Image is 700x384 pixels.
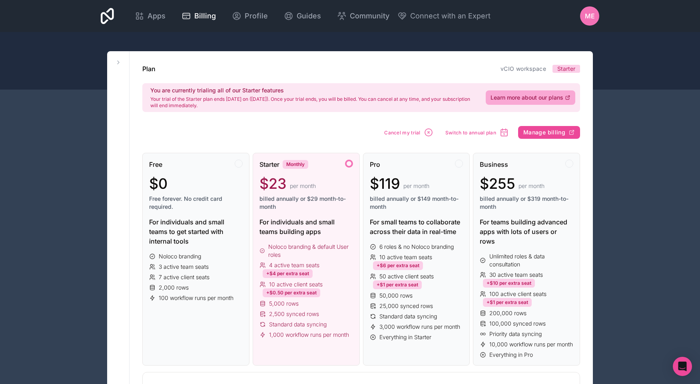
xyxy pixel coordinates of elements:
[489,309,526,317] span: 200,000 rows
[370,160,380,169] span: Pro
[519,182,544,190] span: per month
[159,263,209,271] span: 3 active team seats
[379,272,434,280] span: 50 active client seats
[501,65,546,72] a: vCIO workspace
[489,340,573,348] span: 10,000 workflow runs per month
[370,217,463,236] div: For small teams to collaborate across their data in real-time
[149,176,168,192] span: $0
[489,351,533,359] span: Everything in Pro
[480,160,508,169] span: Business
[263,269,313,278] div: +$4 per extra seat
[269,310,319,318] span: 2,500 synced rows
[225,7,274,25] a: Profile
[150,86,476,94] h2: You are currently trialing all of our Starter features
[277,7,327,25] a: Guides
[379,243,454,251] span: 6 roles & no Noloco branding
[149,217,243,246] div: For individuals and small teams to get started with internal tools
[269,300,299,308] span: 5,000 rows
[489,290,546,298] span: 100 active client seats
[443,125,512,140] button: Switch to annual plan
[480,217,573,246] div: For teams building advanced apps with lots of users or rows
[489,330,542,338] span: Priority data syncing
[159,294,233,302] span: 100 workflow runs per month
[373,261,423,270] div: +$6 per extra seat
[445,130,496,136] span: Switch to annual plan
[268,243,353,259] span: Noloco branding & default User roles
[149,160,162,169] span: Free
[149,195,243,211] span: Free forever. No credit card required.
[159,252,201,260] span: Noloco branding
[379,333,431,341] span: Everything in Starter
[373,280,422,289] div: +$1 per extra seat
[410,10,491,22] span: Connect with an Expert
[379,302,433,310] span: 25,000 synced rows
[523,129,565,136] span: Manage billing
[518,126,580,139] button: Manage billing
[350,10,389,22] span: Community
[397,10,491,22] button: Connect with an Expert
[269,320,327,328] span: Standard data syncing
[379,253,432,261] span: 10 active team seats
[480,195,573,211] span: billed annually or $319 month-to-month
[403,182,429,190] span: per month
[269,331,349,339] span: 1,000 workflow runs per month
[381,125,436,140] button: Cancel my trial
[489,252,573,268] span: Unlimited roles & data consultation
[585,11,595,21] span: ME
[379,312,437,320] span: Standard data syncing
[150,96,476,109] p: Your trial of the Starter plan ends [DATE] on ([DATE]). Once your trial ends, you will be billed....
[142,64,156,74] h1: Plan
[491,94,563,102] span: Learn more about our plans
[557,65,575,73] span: Starter
[269,261,319,269] span: 4 active team seats
[148,10,166,22] span: Apps
[128,7,172,25] a: Apps
[194,10,216,22] span: Billing
[259,217,353,236] div: For individuals and small teams building apps
[486,90,575,105] a: Learn more about our plans
[159,273,209,281] span: 7 active client seats
[259,176,287,192] span: $23
[263,288,320,297] div: +$0.50 per extra seat
[269,280,323,288] span: 10 active client seats
[175,7,222,25] a: Billing
[379,323,460,331] span: 3,000 workflow runs per month
[370,195,463,211] span: billed annually or $149 month-to-month
[331,7,396,25] a: Community
[480,176,515,192] span: $255
[297,10,321,22] span: Guides
[259,195,353,211] span: billed annually or $29 month-to-month
[245,10,268,22] span: Profile
[673,357,692,376] div: Open Intercom Messenger
[283,160,308,169] div: Monthly
[379,292,413,300] span: 50,000 rows
[290,182,316,190] span: per month
[483,279,535,288] div: +$10 per extra seat
[483,298,532,307] div: +$1 per extra seat
[259,160,279,169] span: Starter
[384,130,421,136] span: Cancel my trial
[370,176,400,192] span: $119
[489,271,543,279] span: 30 active team seats
[159,284,189,292] span: 2,000 rows
[489,320,546,328] span: 100,000 synced rows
